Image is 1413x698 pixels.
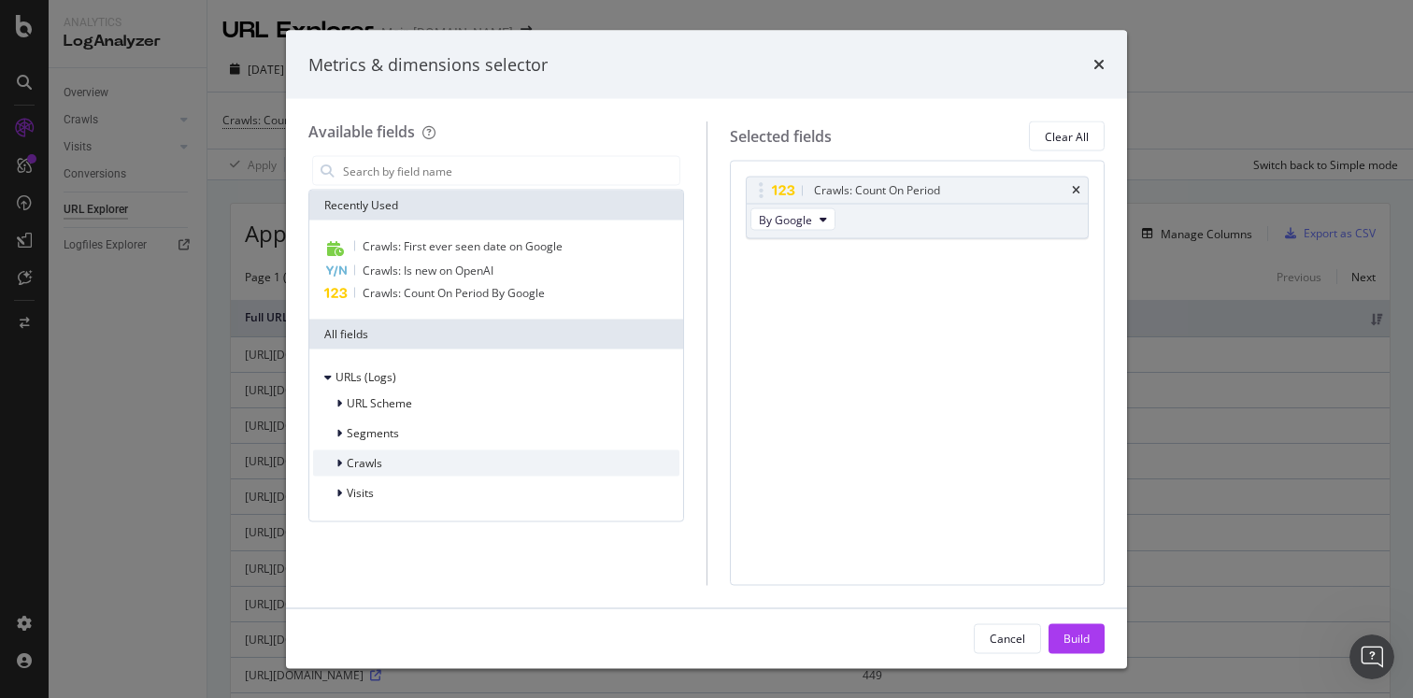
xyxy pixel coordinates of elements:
[974,623,1041,653] button: Cancel
[308,52,548,77] div: Metrics & dimensions selector
[1029,121,1105,151] button: Clear All
[309,320,683,349] div: All fields
[347,395,412,411] span: URL Scheme
[814,181,940,200] div: Crawls: Count On Period
[1045,128,1089,144] div: Clear All
[750,208,835,231] button: By Google
[347,485,374,501] span: Visits
[1349,634,1394,679] iframe: Intercom live chat
[730,125,832,147] div: Selected fields
[308,121,415,142] div: Available fields
[746,177,1090,239] div: Crawls: Count On PeriodtimesBy Google
[1049,623,1105,653] button: Build
[309,191,683,221] div: Recently Used
[1093,52,1105,77] div: times
[990,630,1025,646] div: Cancel
[1063,630,1090,646] div: Build
[363,263,493,278] span: Crawls: Is new on OpenAI
[759,211,812,227] span: By Google
[347,455,382,471] span: Crawls
[363,285,545,301] span: Crawls: Count On Period By Google
[1072,185,1080,196] div: times
[363,238,563,254] span: Crawls: First ever seen date on Google
[286,30,1127,668] div: modal
[347,425,399,441] span: Segments
[341,157,679,185] input: Search by field name
[335,369,396,385] span: URLs (Logs)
